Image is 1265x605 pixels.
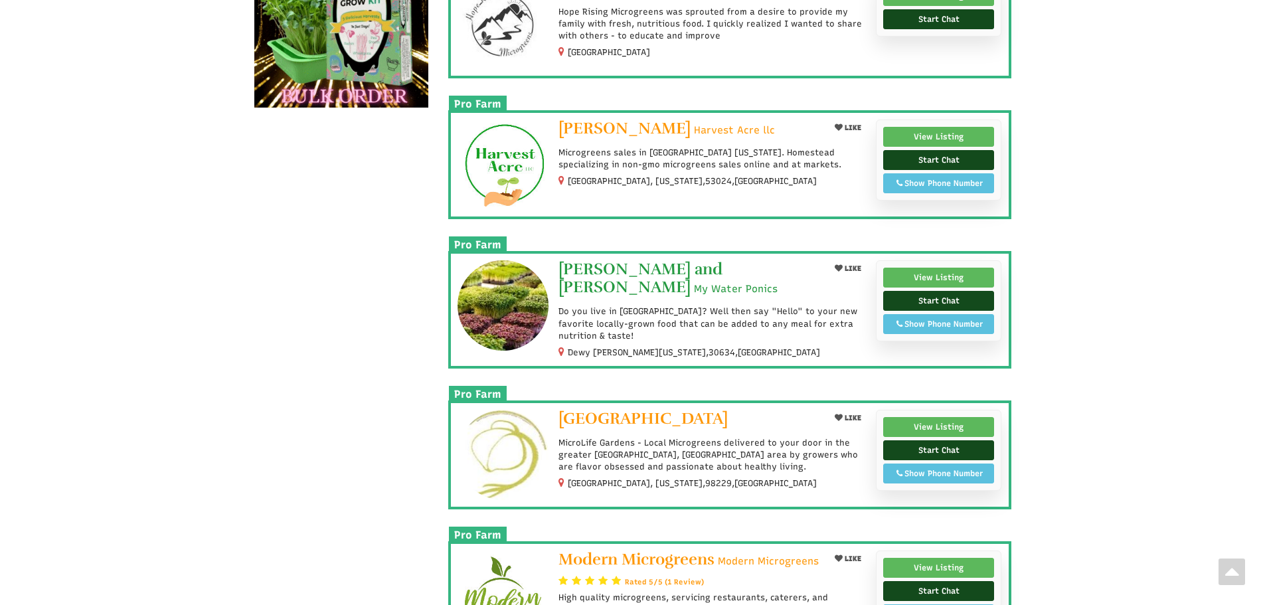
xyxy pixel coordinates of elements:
[558,437,866,474] p: MicroLife Gardens - Local Microgreens delivered to your door in the greater [GEOGRAPHIC_DATA], [G...
[890,318,987,330] div: Show Phone Number
[625,576,704,586] a: Rated 5/5 (1 Review)
[558,6,866,43] p: Hope Rising Microgreens was sprouted from a desire to provide my family with fresh, nutritious fo...
[830,260,866,277] button: LIKE
[843,414,861,422] span: LIKE
[883,417,995,437] a: View Listing
[883,9,995,29] a: Start Chat
[883,291,995,311] a: Start Chat
[458,120,548,211] img: Julie Luettgen
[843,264,861,273] span: LIKE
[558,410,819,430] a: [GEOGRAPHIC_DATA]
[718,555,819,568] span: Modern Microgreens
[558,118,691,138] span: [PERSON_NAME]
[568,176,817,186] small: [GEOGRAPHIC_DATA], [US_STATE], ,
[705,175,732,187] span: 53024
[883,150,995,170] a: Start Chat
[705,477,732,489] span: 98229
[558,549,715,569] span: Modern Microgreens
[734,477,817,489] span: [GEOGRAPHIC_DATA]
[568,46,650,58] span: [GEOGRAPHIC_DATA]
[665,577,704,587] span: (1 Review)
[830,120,866,136] button: LIKE
[558,120,819,140] a: [PERSON_NAME] Harvest Acre llc
[558,551,819,571] a: Modern Microgreens Modern Microgreens
[734,175,817,187] span: [GEOGRAPHIC_DATA]
[625,577,663,587] span: Rated 5/5
[694,124,775,137] span: Harvest Acre llc
[883,127,995,147] a: View Listing
[709,347,735,359] span: 30634
[558,305,866,342] p: Do you live in [GEOGRAPHIC_DATA]? Well then say "Hello" to your new favorite locally-grown food t...
[843,555,861,563] span: LIKE
[883,440,995,460] a: Start Chat
[830,551,866,567] button: LIKE
[458,410,548,501] img: MicroLife Gardens
[883,558,995,578] a: View Listing
[694,282,778,296] span: My Water Ponics
[843,124,861,132] span: LIKE
[568,347,820,357] small: Dewy [PERSON_NAME][US_STATE], ,
[558,260,819,299] a: [PERSON_NAME] and [PERSON_NAME] My Water Ponics
[558,259,722,297] span: [PERSON_NAME] and [PERSON_NAME]
[558,147,866,171] p: Microgreens sales in [GEOGRAPHIC_DATA] [US_STATE]. Homestead specializing in non-gmo microgreens ...
[568,478,817,488] small: [GEOGRAPHIC_DATA], [US_STATE], ,
[890,468,987,479] div: Show Phone Number
[738,347,820,359] span: [GEOGRAPHIC_DATA]
[458,260,548,351] img: Melissa and Mark Barton
[558,408,728,428] span: [GEOGRAPHIC_DATA]
[890,177,987,189] div: Show Phone Number
[883,581,995,601] a: Start Chat
[883,268,995,288] a: View Listing
[830,410,866,426] button: LIKE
